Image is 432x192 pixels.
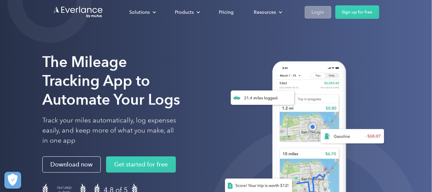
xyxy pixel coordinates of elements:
[219,8,234,16] div: Pricing
[169,6,206,18] div: Products
[42,157,101,173] a: Download now
[53,6,103,18] a: Go to homepage
[312,8,324,16] div: Login
[305,6,331,18] a: Login
[175,8,194,16] div: Products
[4,172,21,189] button: Cookies Settings
[42,116,177,146] p: Track your miles automatically, log expenses easily, and keep more of what you make, all in one app
[106,157,176,173] a: Get started for free
[123,6,162,18] div: Solutions
[212,6,241,18] a: Pricing
[247,6,288,18] div: Resources
[42,53,180,108] strong: The Mileage Tracking App to Automate Your Logs
[335,5,379,19] a: Sign up for free
[130,8,150,16] div: Solutions
[254,8,276,16] div: Resources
